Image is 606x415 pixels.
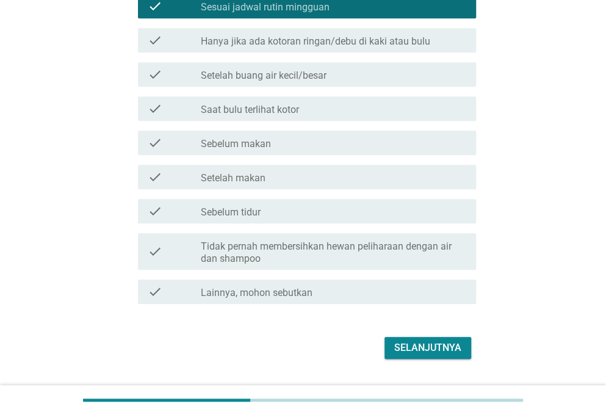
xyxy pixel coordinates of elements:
[148,101,162,116] i: check
[201,172,265,184] label: Setelah makan
[201,35,430,48] label: Hanya jika ada kotoran ringan/debu di kaki atau bulu
[201,1,330,13] label: Sesuai jadwal rutin mingguan
[201,240,466,265] label: Tidak pernah membersihkan hewan peliharaan dengan air dan shampoo
[148,33,162,48] i: check
[201,104,299,116] label: Saat bulu terlihat kotor
[394,341,461,355] div: Selanjutnya
[148,204,162,218] i: check
[148,67,162,82] i: check
[148,284,162,299] i: check
[148,238,162,265] i: check
[148,170,162,184] i: check
[201,70,326,82] label: Setelah buang air kecil/besar
[148,135,162,150] i: check
[201,287,312,299] label: Lainnya, mohon sebutkan
[384,337,471,359] button: Selanjutnya
[201,138,271,150] label: Sebelum makan
[201,206,261,218] label: Sebelum tidur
